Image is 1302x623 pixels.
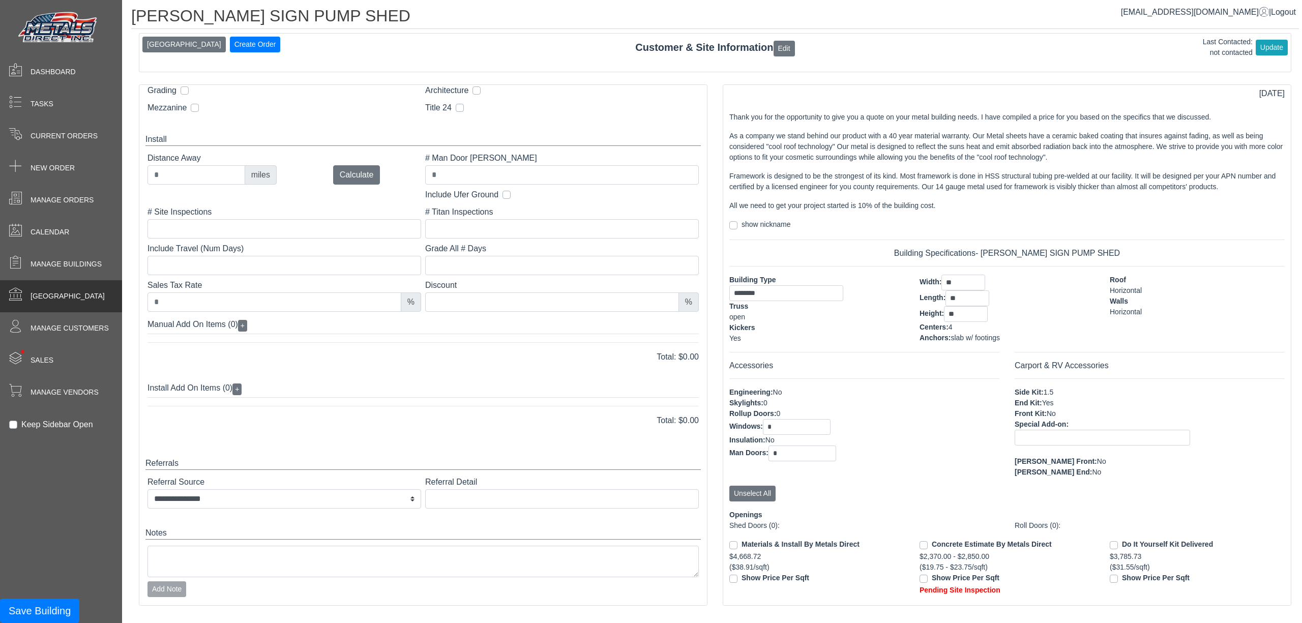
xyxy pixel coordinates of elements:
label: Grading [147,84,176,97]
span: Width: [920,278,941,286]
span: Front Kit: [1015,409,1047,418]
button: Update [1256,40,1288,55]
p: All we need to get your project started is 10% of the building cost. [729,200,1285,211]
span: End Kit: [1015,399,1042,407]
div: Install [145,133,701,146]
label: show nickname [742,219,791,230]
span: Length: [920,293,945,302]
span: 0 [763,399,767,407]
div: Kickers [729,322,904,333]
span: slab w/ footings [951,334,1000,342]
button: Edit [774,41,795,56]
h1: [PERSON_NAME] SIGN PUMP SHED [131,6,1299,29]
div: Last Contacted: not contacted [1203,37,1253,58]
span: Yes [1042,399,1054,407]
span: Engineering: [729,388,773,396]
span: No [1047,409,1056,418]
div: Building Type [729,275,904,285]
span: Manage Orders [31,195,94,205]
div: Show Price Per Sqft [1110,573,1285,585]
h6: Carport & RV Accessories [1015,361,1285,370]
div: Horizontal [1110,307,1285,317]
label: Architecture [425,84,468,97]
div: Walls [1110,296,1285,307]
p: Thank you for the opportunity to give you a quote on your metal building needs. I have compiled a... [729,112,1285,123]
p: As a company we stand behind our product with a 40 year material warranty. Our Metal sheets have ... [729,131,1285,163]
div: Roll Doors (0): [1015,520,1285,531]
span: • [10,335,36,368]
label: Grade All # Days [425,243,699,255]
span: Rollup Doors: [729,409,777,418]
div: $3,785.73 [1110,551,1285,562]
span: New Order [31,163,75,173]
span: Man Doors: [729,449,768,457]
label: Include Travel (Num Days) [147,243,421,255]
span: Tasks [31,99,53,109]
label: Referral Source [147,476,421,488]
div: | [1121,6,1296,18]
div: % [401,292,421,312]
span: Special Add-on: [1015,420,1069,428]
span: Sales [31,355,53,366]
span: Calendar [31,227,69,238]
span: Manage Buildings [31,259,102,270]
a: [EMAIL_ADDRESS][DOMAIN_NAME] [1121,8,1269,16]
span: - [PERSON_NAME] SIGN PUMP SHED [975,249,1120,257]
div: $2,370.00 - $2,850.00 [920,551,1094,573]
h6: Building Specifications [729,248,1285,258]
div: Customer & Site Information [139,40,1291,56]
span: 1.5 [1044,388,1053,396]
img: Metals Direct Inc Logo [15,9,102,47]
span: Anchors: [920,334,951,342]
div: Show Price Per Sqft [729,573,904,585]
span: Dashboard [31,67,76,77]
div: Materials & Install By Metals Direct [729,539,904,551]
span: Side Kit: [1015,388,1044,396]
button: + [238,320,247,332]
label: # Site Inspections [147,206,421,218]
span: Centers: [920,323,949,331]
span: No [765,436,775,444]
div: $4,668.72 [729,551,904,562]
div: Roof [1110,275,1285,285]
span: [PERSON_NAME] End: [1015,468,1092,476]
div: FYI! Quotes are subject to change and are only valid for 48 hours! [1015,604,1285,616]
span: [PERSON_NAME] Front: [1015,457,1097,465]
label: Distance Away [147,152,277,164]
label: # Titan Inspections [425,206,699,218]
div: Shed Doors (0): [729,520,999,531]
label: Title 24 [425,102,452,114]
div: Install Add On Items (0) [147,379,699,398]
span: Manage Customers [31,323,109,334]
label: Include Ufer Ground [425,189,498,201]
button: Add Note [147,581,186,597]
span: Height: [920,309,944,317]
span: No [773,388,782,396]
button: [GEOGRAPHIC_DATA] [142,37,226,52]
button: Calculate [333,165,380,185]
label: Sales Tax Rate [147,279,421,291]
span: No [1097,457,1106,465]
div: Concrete Estimate By Metals Direct [920,539,1094,551]
span: Insulation: [729,436,765,444]
span: 0 [777,409,781,418]
div: Show Price Per Sqft [920,573,1094,585]
div: miles [245,165,277,185]
div: Horizontal [1110,285,1285,296]
div: Notes [145,527,701,540]
div: ($19.75 - $23.75/sqft) [920,562,1094,573]
div: open [729,312,904,322]
label: Keep Sidebar Open [21,419,93,431]
span: No [1092,468,1101,476]
label: Mezzanine [147,102,187,114]
span: [GEOGRAPHIC_DATA] [31,291,105,302]
div: Pending Site Inspection [920,585,1094,596]
div: ($31.55/sqft) [1110,562,1285,573]
span: Current Orders [31,131,98,141]
span: Skylights: [729,399,763,407]
div: ($38.91/sqft) [729,562,904,585]
span: Logout [1271,8,1296,16]
h6: Accessories [729,361,999,370]
span: 4 [949,323,953,331]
